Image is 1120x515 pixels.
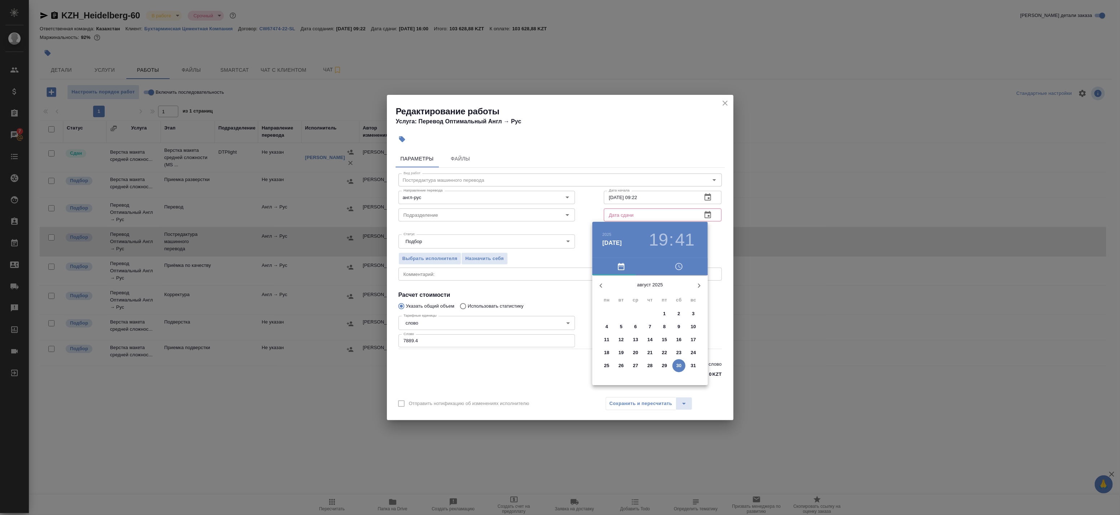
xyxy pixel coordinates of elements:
[649,323,651,330] p: 7
[648,349,653,356] p: 21
[600,333,613,346] button: 11
[615,320,628,333] button: 5
[676,362,682,369] p: 30
[604,336,610,343] p: 11
[676,349,682,356] p: 23
[644,320,657,333] button: 7
[691,323,696,330] p: 10
[649,230,668,250] button: 19
[669,230,674,250] h3: :
[615,296,628,304] span: вт
[619,336,624,343] p: 12
[658,359,671,372] button: 29
[605,323,608,330] p: 4
[633,336,639,343] p: 13
[629,296,642,304] span: ср
[691,336,696,343] p: 17
[633,349,639,356] p: 20
[691,349,696,356] p: 24
[615,346,628,359] button: 19
[677,310,680,317] p: 2
[663,310,666,317] p: 1
[619,362,624,369] p: 26
[604,349,610,356] p: 18
[604,362,610,369] p: 25
[615,333,628,346] button: 12
[648,336,653,343] p: 14
[644,359,657,372] button: 28
[658,320,671,333] button: 8
[610,281,690,289] p: август 2025
[658,307,671,320] button: 1
[629,346,642,359] button: 20
[600,346,613,359] button: 18
[687,346,700,359] button: 24
[600,296,613,304] span: пн
[658,333,671,346] button: 15
[648,362,653,369] p: 28
[629,320,642,333] button: 6
[672,320,685,333] button: 9
[672,359,685,372] button: 30
[687,307,700,320] button: 3
[634,323,637,330] p: 6
[629,333,642,346] button: 13
[672,307,685,320] button: 2
[602,232,611,237] button: 2025
[602,239,622,247] button: [DATE]
[620,323,622,330] p: 5
[662,336,667,343] p: 15
[644,333,657,346] button: 14
[675,230,694,250] button: 41
[662,362,667,369] p: 29
[692,310,694,317] p: 3
[600,359,613,372] button: 25
[629,359,642,372] button: 27
[687,320,700,333] button: 10
[672,346,685,359] button: 23
[687,359,700,372] button: 31
[687,296,700,304] span: вс
[615,359,628,372] button: 26
[677,323,680,330] p: 9
[600,320,613,333] button: 4
[672,296,685,304] span: сб
[676,336,682,343] p: 16
[658,346,671,359] button: 22
[644,296,657,304] span: чт
[619,349,624,356] p: 19
[672,333,685,346] button: 16
[658,296,671,304] span: пт
[633,362,639,369] p: 27
[644,346,657,359] button: 21
[662,349,667,356] p: 22
[687,333,700,346] button: 17
[663,323,666,330] p: 8
[691,362,696,369] p: 31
